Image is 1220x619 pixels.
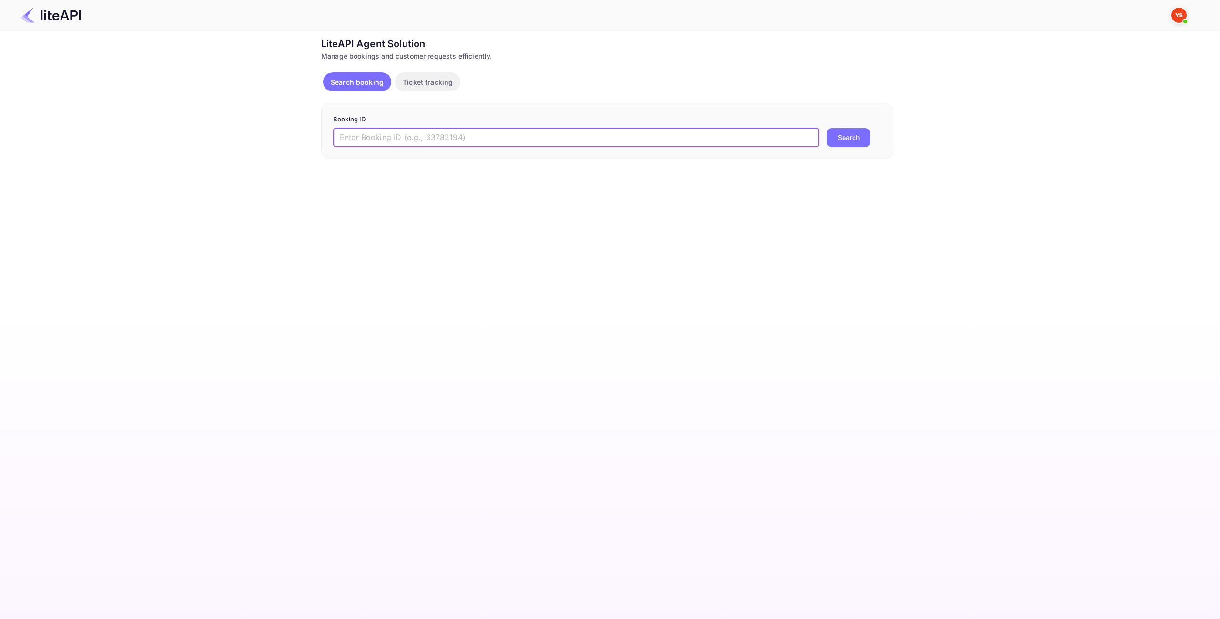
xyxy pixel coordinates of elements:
[403,77,453,87] p: Ticket tracking
[321,51,893,61] div: Manage bookings and customer requests efficiently.
[331,77,384,87] p: Search booking
[1171,8,1187,23] img: Yandex Support
[21,8,81,23] img: LiteAPI Logo
[333,128,819,147] input: Enter Booking ID (e.g., 63782194)
[333,115,881,124] p: Booking ID
[827,128,870,147] button: Search
[321,37,893,51] div: LiteAPI Agent Solution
